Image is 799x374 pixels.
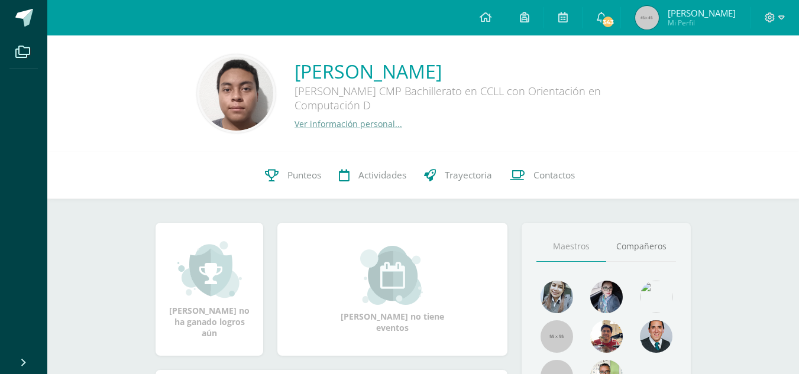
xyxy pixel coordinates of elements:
[533,169,575,181] span: Contactos
[287,169,321,181] span: Punteos
[590,281,623,313] img: b8baad08a0802a54ee139394226d2cf3.png
[295,84,649,118] div: [PERSON_NAME] CMP Bachillerato en CCLL con Orientación en Computación D
[668,7,736,19] span: [PERSON_NAME]
[295,118,402,129] a: Ver información personal...
[541,320,573,353] img: 55x55
[601,15,614,28] span: 343
[635,6,659,30] img: 45x45
[445,169,492,181] span: Trayectoria
[167,240,251,339] div: [PERSON_NAME] no ha ganado logros aún
[668,18,736,28] span: Mi Perfil
[360,246,425,305] img: event_small.png
[256,152,330,199] a: Punteos
[334,246,452,333] div: [PERSON_NAME] no tiene eventos
[330,152,415,199] a: Actividades
[606,232,676,262] a: Compañeros
[541,281,573,313] img: 45bd7986b8947ad7e5894cbc9b781108.png
[536,232,606,262] a: Maestros
[415,152,501,199] a: Trayectoria
[199,57,273,131] img: afab9e59d01115d09e185a2f785a1978.png
[640,281,672,313] img: c25c8a4a46aeab7e345bf0f34826bacf.png
[501,152,584,199] a: Contactos
[590,320,623,353] img: 11152eb22ca3048aebc25a5ecf6973a7.png
[358,169,406,181] span: Actividades
[177,240,242,299] img: achievement_small.png
[295,58,649,84] a: [PERSON_NAME]
[640,320,672,353] img: eec80b72a0218df6e1b0c014193c2b59.png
